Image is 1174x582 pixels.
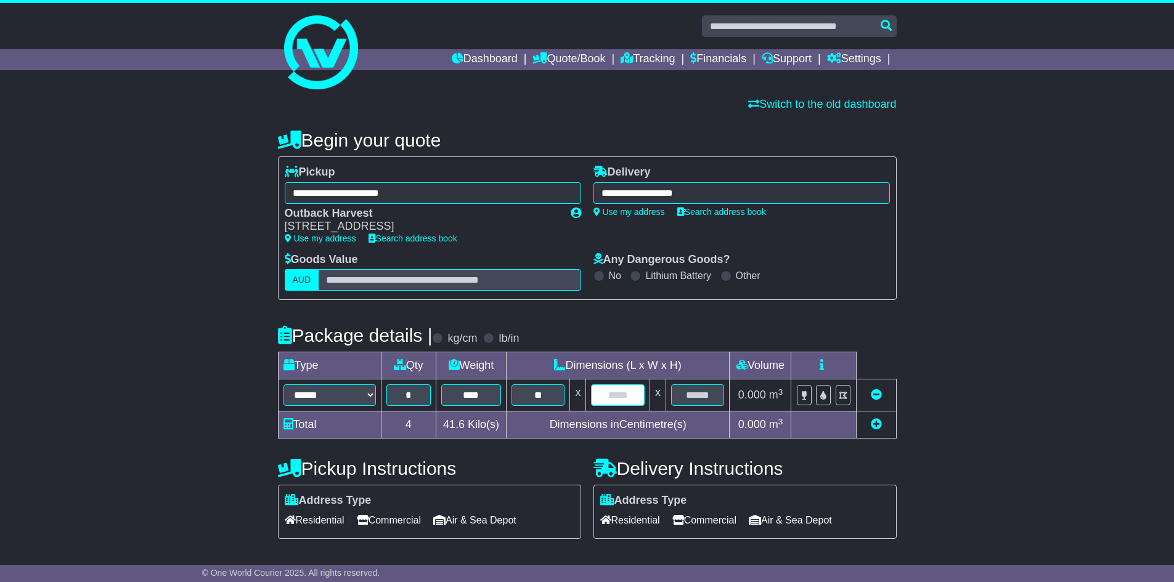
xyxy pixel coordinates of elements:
[278,325,433,346] h4: Package details |
[278,130,897,150] h4: Begin your quote
[593,458,897,479] h4: Delivery Instructions
[278,458,581,479] h4: Pickup Instructions
[452,49,518,70] a: Dashboard
[645,270,711,281] label: Lithium Battery
[532,49,605,70] a: Quote/Book
[285,253,358,267] label: Goods Value
[357,511,421,530] span: Commercial
[690,49,746,70] a: Financials
[650,379,666,411] td: x
[285,269,319,291] label: AUD
[499,332,519,346] label: lb/in
[369,233,457,243] a: Search address book
[749,511,832,530] span: Air & Sea Depot
[778,387,783,397] sup: 3
[778,417,783,426] sup: 3
[202,568,380,578] span: © One World Courier 2025. All rights reserved.
[769,418,783,430] span: m
[677,207,766,217] a: Search address book
[285,233,356,243] a: Use my address
[672,511,736,530] span: Commercial
[436,411,506,439] td: Kilo(s)
[285,220,558,233] div: [STREET_ADDRESS]
[447,332,477,346] label: kg/cm
[609,270,621,281] label: No
[827,49,881,70] a: Settings
[278,411,381,439] td: Total
[593,253,730,267] label: Any Dangerous Goods?
[381,411,436,439] td: 4
[593,166,651,179] label: Delivery
[506,411,730,439] td: Dimensions in Centimetre(s)
[285,511,344,530] span: Residential
[621,49,675,70] a: Tracking
[769,389,783,401] span: m
[506,352,730,379] td: Dimensions (L x W x H)
[748,98,896,110] a: Switch to the old dashboard
[381,352,436,379] td: Qty
[762,49,812,70] a: Support
[730,352,791,379] td: Volume
[433,511,516,530] span: Air & Sea Depot
[600,511,660,530] span: Residential
[871,389,882,401] a: Remove this item
[593,207,665,217] a: Use my address
[278,352,381,379] td: Type
[285,207,558,220] div: Outback Harvest
[738,389,766,401] span: 0.000
[285,494,372,507] label: Address Type
[871,418,882,430] a: Add new item
[285,166,335,179] label: Pickup
[570,379,586,411] td: x
[738,418,766,430] span: 0.000
[600,494,687,507] label: Address Type
[436,352,506,379] td: Weight
[736,270,760,281] label: Other
[443,418,465,430] span: 41.6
